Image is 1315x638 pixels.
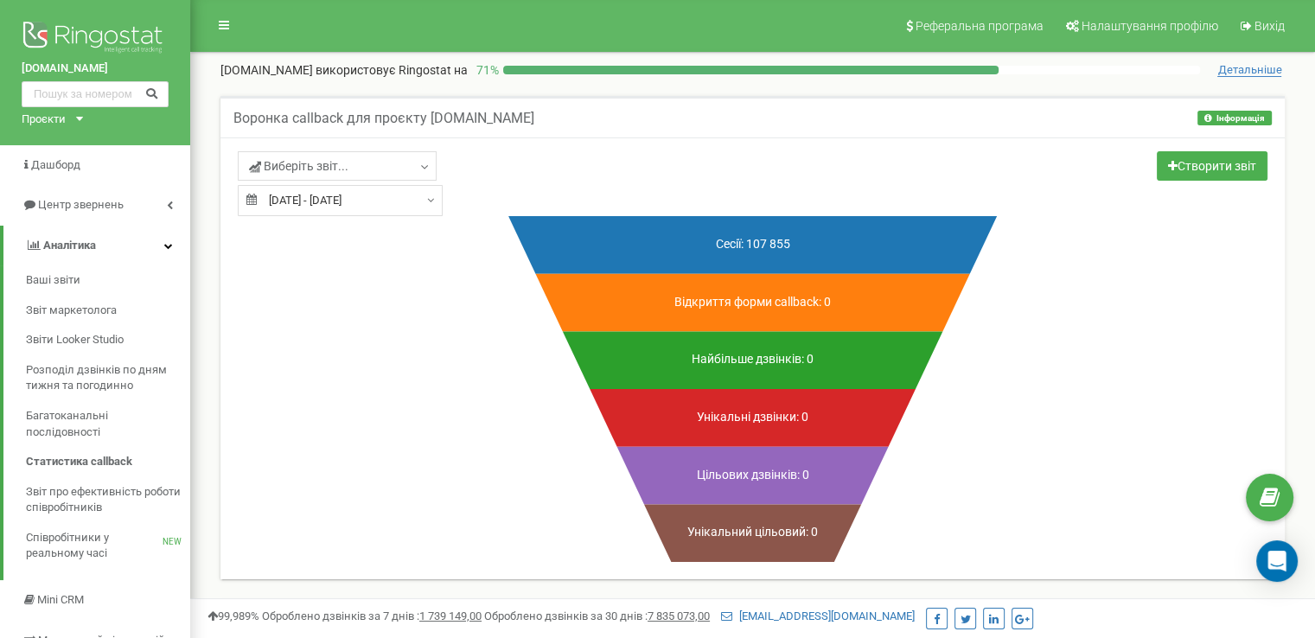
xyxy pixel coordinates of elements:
[3,226,190,266] a: Аналiтика
[1197,111,1272,125] button: Інформація
[26,484,182,516] span: Звіт про ефективність роботи співробітників
[26,408,182,440] span: Багатоканальні послідовності
[26,355,190,401] a: Розподіл дзвінків по дням тижня та погодинно
[26,272,80,289] span: Ваші звіти
[26,303,117,319] span: Звіт маркетолога
[22,112,66,128] div: Проєкти
[22,17,169,61] img: Ringostat logo
[26,523,190,569] a: Співробітники у реальному часіNEW
[26,362,182,394] span: Розподіл дзвінків по дням тижня та погодинно
[26,401,190,447] a: Багатоканальні послідовності
[233,111,534,126] h5: Воронка callback для проєкту [DOMAIN_NAME]
[22,81,169,107] input: Пошук за номером
[1254,19,1285,33] span: Вихід
[916,19,1044,33] span: Реферальна програма
[316,63,468,77] span: використовує Ringostat на
[238,151,437,181] a: Виберіть звіт...
[31,158,80,171] span: Дашборд
[26,332,124,348] span: Звіти Looker Studio
[207,609,259,622] span: 99,989%
[26,477,190,523] a: Звіт про ефективність роботи співробітників
[26,325,190,355] a: Звіти Looker Studio
[38,198,124,211] span: Центр звернень
[468,61,503,79] p: 71 %
[26,454,132,470] span: Статистика callback
[220,61,468,79] p: [DOMAIN_NAME]
[262,609,482,622] span: Оброблено дзвінків за 7 днів :
[648,609,710,622] u: 7 835 073,00
[26,296,190,326] a: Звіт маркетолога
[484,609,710,622] span: Оброблено дзвінків за 30 днів :
[26,265,190,296] a: Ваші звіти
[37,593,84,606] span: Mini CRM
[419,609,482,622] u: 1 739 149,00
[22,61,169,77] a: [DOMAIN_NAME]
[26,530,163,562] span: Співробітники у реальному часі
[249,157,348,175] span: Виберіть звіт...
[1082,19,1218,33] span: Налаштування профілю
[1157,151,1267,181] a: Створити звіт
[43,239,96,252] span: Аналiтика
[721,609,915,622] a: [EMAIL_ADDRESS][DOMAIN_NAME]
[1217,63,1281,77] span: Детальніше
[26,447,190,477] a: Статистика callback
[1256,540,1298,582] div: Open Intercom Messenger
